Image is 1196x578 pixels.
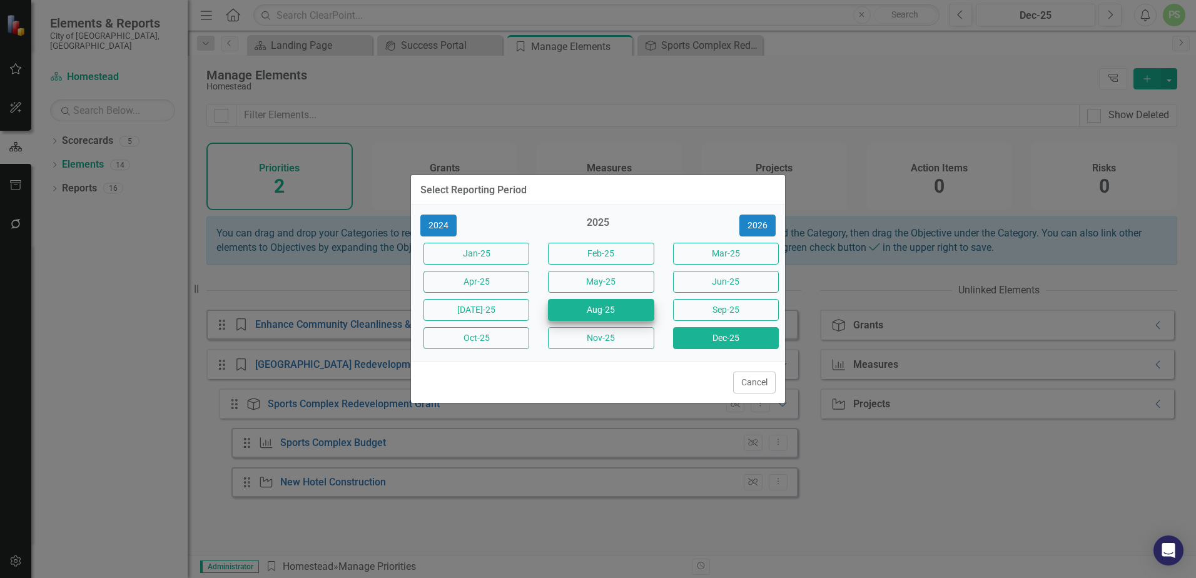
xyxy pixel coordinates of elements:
button: 2026 [739,215,776,236]
button: Cancel [733,372,776,393]
button: Jun-25 [673,271,779,293]
button: Oct-25 [423,327,529,349]
button: Feb-25 [548,243,654,265]
button: Dec-25 [673,327,779,349]
button: Nov-25 [548,327,654,349]
button: [DATE]-25 [423,299,529,321]
button: May-25 [548,271,654,293]
div: Select Reporting Period [420,185,527,196]
button: Apr-25 [423,271,529,293]
button: Sep-25 [673,299,779,321]
button: Mar-25 [673,243,779,265]
button: Aug-25 [548,299,654,321]
button: 2024 [420,215,457,236]
div: Open Intercom Messenger [1153,535,1183,565]
div: 2025 [545,216,651,236]
button: Jan-25 [423,243,529,265]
